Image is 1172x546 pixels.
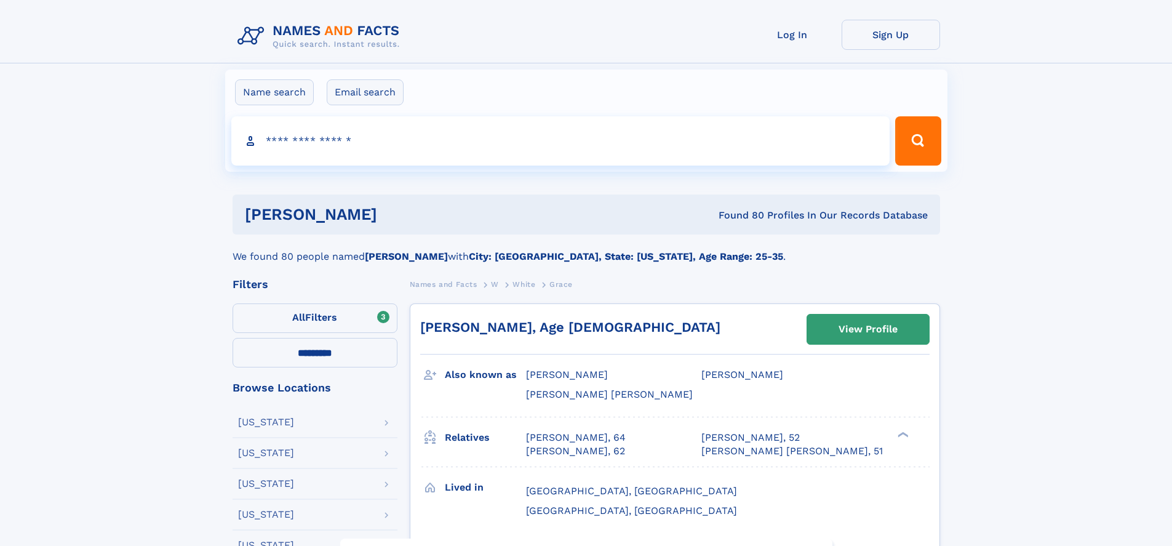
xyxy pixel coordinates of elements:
[469,251,783,262] b: City: [GEOGRAPHIC_DATA], State: [US_STATE], Age Range: 25-35
[526,431,626,444] a: [PERSON_NAME], 64
[245,207,548,222] h1: [PERSON_NAME]
[491,280,499,289] span: W
[445,477,526,498] h3: Lived in
[895,116,941,166] button: Search Button
[548,209,928,222] div: Found 80 Profiles In Our Records Database
[526,444,625,458] a: [PERSON_NAME], 62
[526,369,608,380] span: [PERSON_NAME]
[839,315,898,343] div: View Profile
[365,251,448,262] b: [PERSON_NAME]
[233,279,397,290] div: Filters
[233,235,940,264] div: We found 80 people named with .
[743,20,842,50] a: Log In
[233,20,410,53] img: Logo Names and Facts
[842,20,940,50] a: Sign Up
[895,430,909,438] div: ❯
[238,448,294,458] div: [US_STATE]
[420,319,720,335] a: [PERSON_NAME], Age [DEMOGRAPHIC_DATA]
[231,116,890,166] input: search input
[526,485,737,497] span: [GEOGRAPHIC_DATA], [GEOGRAPHIC_DATA]
[491,276,499,292] a: W
[549,280,573,289] span: Grace
[327,79,404,105] label: Email search
[233,382,397,393] div: Browse Locations
[526,505,737,516] span: [GEOGRAPHIC_DATA], [GEOGRAPHIC_DATA]
[445,364,526,385] h3: Also known as
[238,479,294,489] div: [US_STATE]
[512,280,535,289] span: White
[807,315,929,344] a: View Profile
[238,417,294,427] div: [US_STATE]
[410,276,477,292] a: Names and Facts
[701,444,883,458] a: [PERSON_NAME] [PERSON_NAME], 51
[701,431,800,444] a: [PERSON_NAME], 52
[445,427,526,448] h3: Relatives
[526,388,693,400] span: [PERSON_NAME] [PERSON_NAME]
[512,276,535,292] a: White
[238,510,294,520] div: [US_STATE]
[292,311,305,323] span: All
[701,369,783,380] span: [PERSON_NAME]
[235,79,314,105] label: Name search
[233,303,397,333] label: Filters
